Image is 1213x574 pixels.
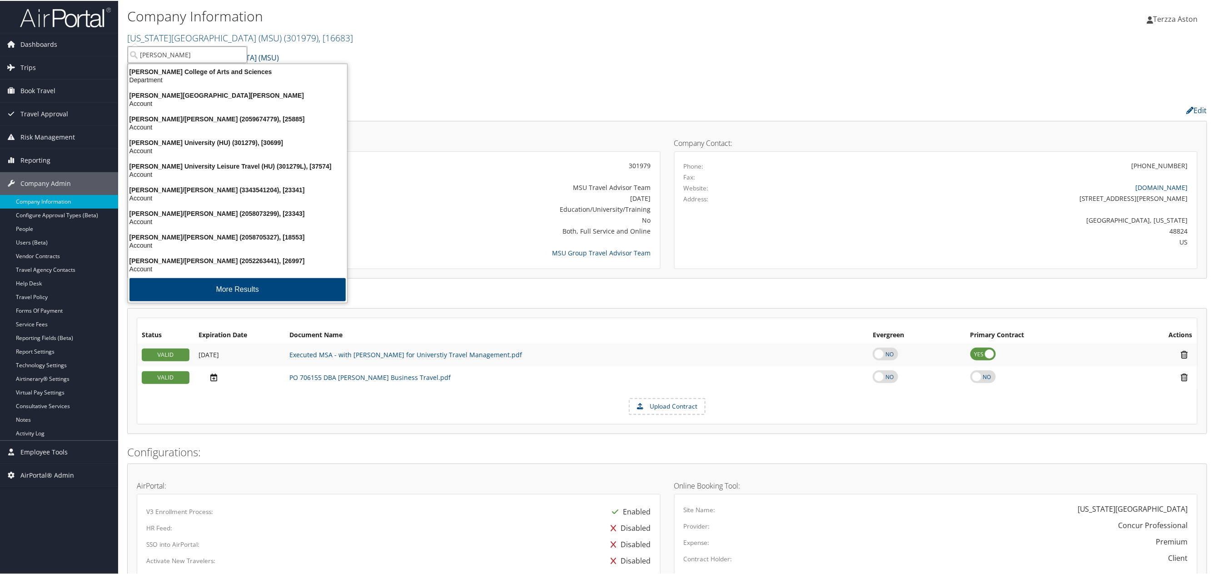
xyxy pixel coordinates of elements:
[123,185,353,193] div: [PERSON_NAME]/[PERSON_NAME] (3343541204), [23341]
[319,182,651,191] div: MSU Travel Advisor Team
[318,31,353,43] span: , [ 16683 ]
[123,122,353,130] div: Account
[129,277,346,300] button: More Results
[1177,372,1193,381] i: Remove Contract
[285,326,868,343] th: Document Name
[684,537,710,546] label: Expense:
[123,138,353,146] div: [PERSON_NAME] University (HU) (301279), [30699]
[1078,503,1188,514] div: [US_STATE][GEOGRAPHIC_DATA]
[684,183,709,192] label: Website:
[289,372,451,381] a: PO 706155 DBA [PERSON_NAME] Business Travel.pdf
[319,204,651,213] div: Education/University/Training
[1156,535,1188,546] div: Premium
[137,326,194,343] th: Status
[123,161,353,170] div: [PERSON_NAME] University Leisure Travel (HU) (301279L), [37574]
[123,170,353,178] div: Account
[137,139,661,146] h4: Account Details:
[966,326,1118,343] th: Primary Contract
[127,444,1207,459] h2: Configurations:
[674,139,1198,146] h4: Company Contact:
[1168,552,1188,563] div: Client
[868,326,966,343] th: Evergreen
[123,146,353,154] div: Account
[128,45,247,62] input: Search Accounts
[319,215,651,224] div: No
[20,463,74,486] span: AirPortal® Admin
[684,504,716,514] label: Site Name:
[813,193,1188,202] div: [STREET_ADDRESS][PERSON_NAME]
[20,79,55,101] span: Book Travel
[123,90,353,99] div: [PERSON_NAME][GEOGRAPHIC_DATA][PERSON_NAME]
[1132,160,1188,170] div: [PHONE_NUMBER]
[123,232,353,240] div: [PERSON_NAME]/[PERSON_NAME] (2058705327), [18553]
[146,539,199,548] label: SSO into AirPortal:
[199,350,280,358] div: Add/Edit Date
[123,67,353,75] div: [PERSON_NAME] College of Arts and Sciences
[142,348,189,360] div: VALID
[20,148,50,171] span: Reporting
[674,481,1198,489] h4: Online Booking Tool:
[684,172,696,181] label: Fax:
[123,193,353,201] div: Account
[1147,5,1207,32] a: Terzza Aston
[194,326,285,343] th: Expiration Date
[606,519,651,535] div: Disabled
[606,552,651,568] div: Disabled
[319,160,651,170] div: 301979
[146,523,172,532] label: HR Feed:
[684,161,704,170] label: Phone:
[684,554,732,563] label: Contract Holder:
[20,102,68,125] span: Travel Approval
[20,171,71,194] span: Company Admin
[284,31,318,43] span: ( 301979 )
[1187,105,1207,115] a: Edit
[123,240,353,249] div: Account
[123,256,353,264] div: [PERSON_NAME]/[PERSON_NAME] (2052263441), [26997]
[630,398,705,414] label: Upload Contract
[123,217,353,225] div: Account
[1136,182,1188,191] a: [DOMAIN_NAME]
[137,481,661,489] h4: AirPortal:
[319,193,651,202] div: [DATE]
[1153,13,1198,23] span: Terzza Aston
[1118,326,1197,343] th: Actions
[684,194,709,203] label: Address:
[684,521,710,530] label: Provider:
[123,264,353,272] div: Account
[319,225,651,235] div: Both, Full Service and Online
[142,370,189,383] div: VALID
[1177,349,1193,359] i: Remove Contract
[127,6,847,25] h1: Company Information
[199,372,280,381] div: Add/Edit Date
[20,6,111,27] img: airportal-logo.png
[127,31,353,43] a: [US_STATE][GEOGRAPHIC_DATA] (MSU)
[1119,519,1188,530] div: Concur Professional
[199,349,219,358] span: [DATE]
[123,75,353,83] div: Department
[20,55,36,78] span: Trips
[123,209,353,217] div: [PERSON_NAME]/[PERSON_NAME] (2058073299), [23343]
[552,248,651,256] a: MSU Group Travel Advisor Team
[813,215,1188,224] div: [GEOGRAPHIC_DATA], [US_STATE]
[20,125,75,148] span: Risk Management
[289,349,522,358] a: Executed MSA - with [PERSON_NAME] for Universtiy Travel Management.pdf
[20,440,68,463] span: Employee Tools
[606,535,651,552] div: Disabled
[127,101,843,117] h2: Company Profile:
[20,32,57,55] span: Dashboards
[813,236,1188,246] div: US
[123,99,353,107] div: Account
[813,225,1188,235] div: 48824
[608,503,651,519] div: Enabled
[127,288,1207,304] h2: Contracts:
[123,114,353,122] div: [PERSON_NAME]/[PERSON_NAME] (2059674779), [25885]
[146,555,215,564] label: Activate New Travelers:
[146,506,213,515] label: V3 Enrollment Process:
